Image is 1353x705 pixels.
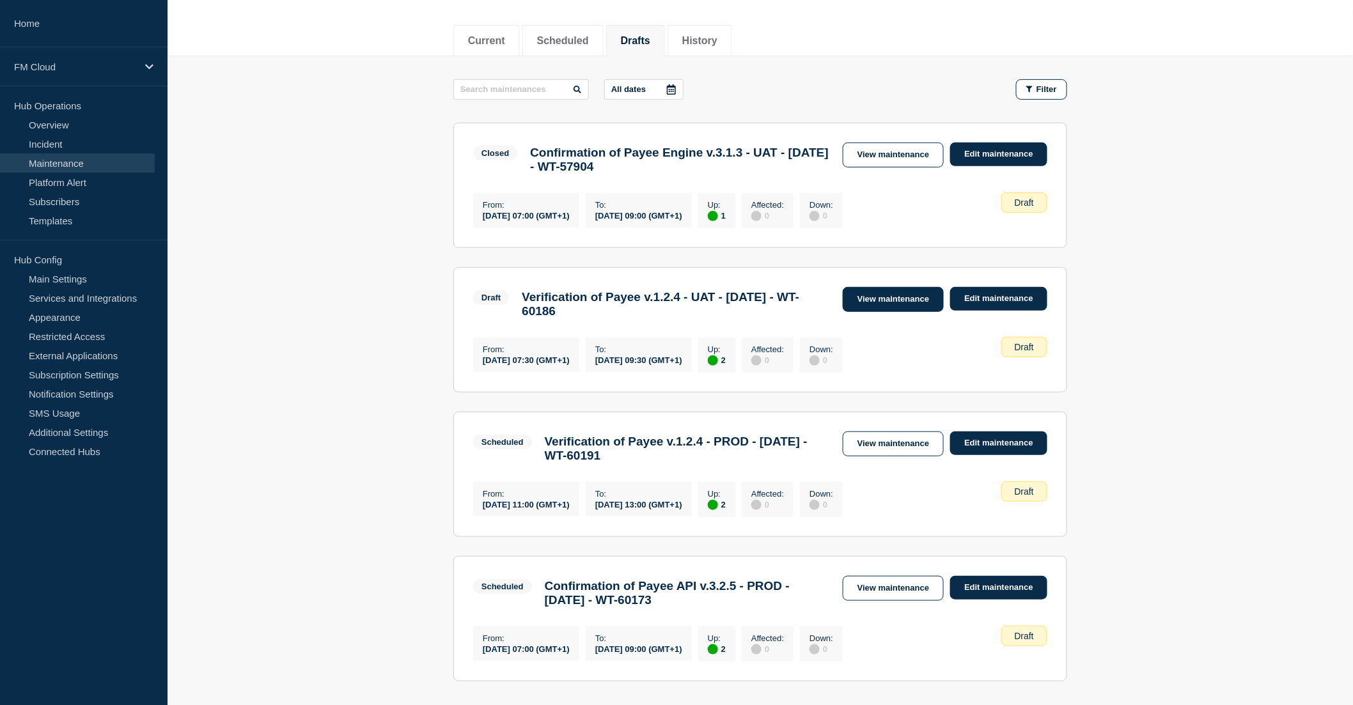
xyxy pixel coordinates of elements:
[751,345,784,354] p: Affected :
[595,200,682,210] p: To :
[751,499,784,510] div: 0
[537,35,589,47] button: Scheduled
[809,355,820,366] div: disabled
[604,79,684,100] button: All dates
[809,633,833,643] p: Down :
[483,489,570,499] p: From :
[950,576,1047,600] a: Edit maintenance
[708,210,726,221] div: 1
[708,643,726,655] div: 2
[595,489,682,499] p: To :
[751,633,784,643] p: Affected :
[708,345,726,354] p: Up :
[595,643,682,654] div: [DATE] 09:00 (GMT+1)
[950,143,1047,166] a: Edit maintenance
[483,643,570,654] div: [DATE] 07:00 (GMT+1)
[751,354,784,366] div: 0
[751,210,784,221] div: 0
[595,499,682,509] div: [DATE] 13:00 (GMT+1)
[1001,337,1047,357] div: Draft
[809,643,833,655] div: 0
[751,200,784,210] p: Affected :
[751,644,762,655] div: disabled
[809,210,833,221] div: 0
[809,644,820,655] div: disabled
[708,355,718,366] div: up
[708,644,718,655] div: up
[809,354,833,366] div: 0
[809,345,833,354] p: Down :
[751,643,784,655] div: 0
[708,211,718,221] div: up
[843,143,944,167] a: View maintenance
[843,576,944,601] a: View maintenance
[708,354,726,366] div: 2
[595,345,682,354] p: To :
[483,354,570,365] div: [DATE] 07:30 (GMT+1)
[809,489,833,499] p: Down :
[545,435,830,463] h3: Verification of Payee v.1.2.4 - PROD - [DATE] - WT-60191
[843,431,944,456] a: View maintenance
[483,210,570,221] div: [DATE] 07:00 (GMT+1)
[751,489,784,499] p: Affected :
[483,345,570,354] p: From :
[950,431,1047,455] a: Edit maintenance
[682,35,717,47] button: History
[530,146,830,174] h3: Confirmation of Payee Engine v.3.1.3 - UAT - [DATE] - WT-57904
[453,79,589,100] input: Search maintenances
[809,499,833,510] div: 0
[481,148,509,158] div: Closed
[481,582,524,591] div: Scheduled
[481,437,524,447] div: Scheduled
[14,61,137,72] p: FM Cloud
[809,500,820,510] div: disabled
[809,211,820,221] div: disabled
[483,633,570,643] p: From :
[1016,79,1067,100] button: Filter
[545,579,830,607] h3: Confirmation of Payee API v.3.2.5 - PROD - [DATE] - WT-60173
[1001,192,1047,213] div: Draft
[1001,481,1047,502] div: Draft
[751,500,762,510] div: disabled
[708,200,726,210] p: Up :
[595,633,682,643] p: To :
[481,293,501,302] div: Draft
[1001,626,1047,646] div: Draft
[621,35,650,47] button: Drafts
[522,290,830,318] h3: Verification of Payee v.1.2.4 - UAT - [DATE] - WT-60186
[595,210,682,221] div: [DATE] 09:00 (GMT+1)
[751,211,762,221] div: disabled
[595,354,682,365] div: [DATE] 09:30 (GMT+1)
[809,200,833,210] p: Down :
[611,84,646,94] p: All dates
[950,287,1047,311] a: Edit maintenance
[483,200,570,210] p: From :
[843,287,944,312] a: View maintenance
[468,35,505,47] button: Current
[708,500,718,510] div: up
[1036,84,1057,94] span: Filter
[708,499,726,510] div: 2
[708,489,726,499] p: Up :
[483,499,570,509] div: [DATE] 11:00 (GMT+1)
[708,633,726,643] p: Up :
[751,355,762,366] div: disabled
